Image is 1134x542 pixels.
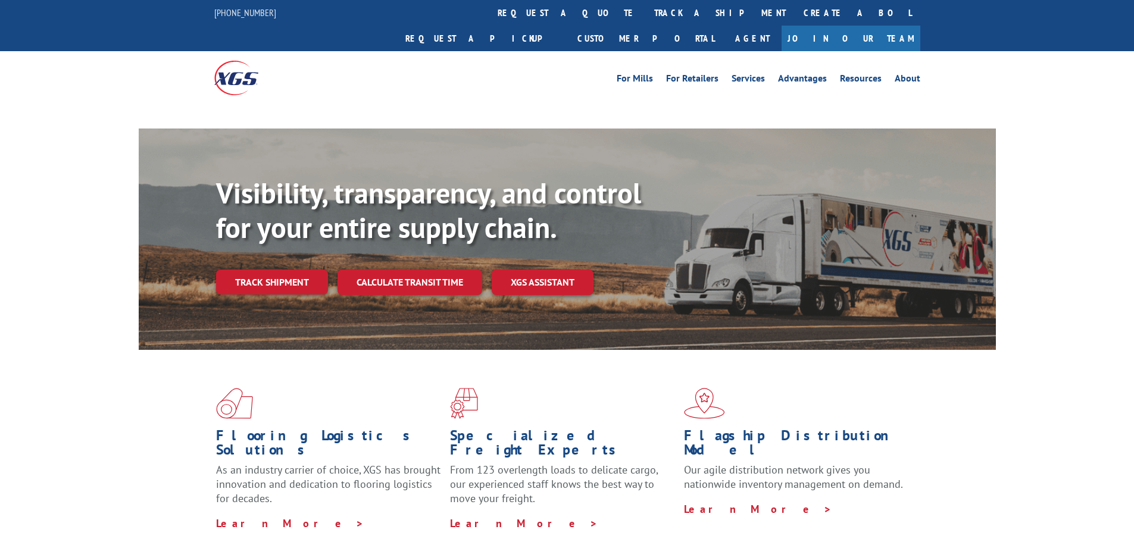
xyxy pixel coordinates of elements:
[778,74,827,87] a: Advantages
[450,516,598,530] a: Learn More >
[216,428,441,463] h1: Flooring Logistics Solutions
[216,463,441,505] span: As an industry carrier of choice, XGS has brought innovation and dedication to flooring logistics...
[216,174,641,246] b: Visibility, transparency, and control for your entire supply chain.
[568,26,723,51] a: Customer Portal
[492,270,593,295] a: XGS ASSISTANT
[684,502,832,516] a: Learn More >
[450,463,675,516] p: From 123 overlength loads to delicate cargo, our experienced staff knows the best way to move you...
[895,74,920,87] a: About
[450,428,675,463] h1: Specialized Freight Experts
[684,428,909,463] h1: Flagship Distribution Model
[782,26,920,51] a: Join Our Team
[684,463,903,491] span: Our agile distribution network gives you nationwide inventory management on demand.
[396,26,568,51] a: Request a pickup
[684,388,725,419] img: xgs-icon-flagship-distribution-model-red
[214,7,276,18] a: [PHONE_NUMBER]
[723,26,782,51] a: Agent
[840,74,882,87] a: Resources
[216,388,253,419] img: xgs-icon-total-supply-chain-intelligence-red
[617,74,653,87] a: For Mills
[216,516,364,530] a: Learn More >
[338,270,482,295] a: Calculate transit time
[666,74,718,87] a: For Retailers
[732,74,765,87] a: Services
[216,270,328,295] a: Track shipment
[450,388,478,419] img: xgs-icon-focused-on-flooring-red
